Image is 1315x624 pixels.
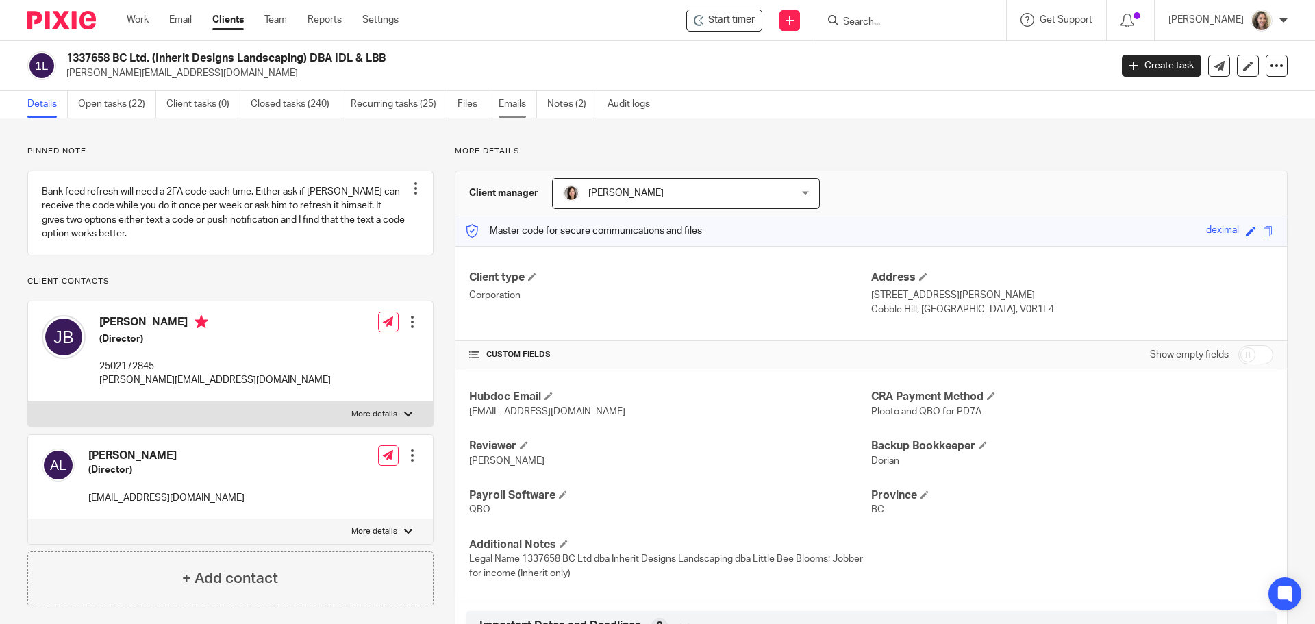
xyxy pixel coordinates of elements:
h4: [PERSON_NAME] [99,315,331,332]
span: Start timer [708,13,755,27]
h4: Backup Bookkeeper [871,439,1273,453]
h3: Client manager [469,186,538,200]
span: Legal Name 1337658 BC Ltd dba Inherit Designs Landscaping dba Little Bee Blooms; Jobber for incom... [469,554,863,577]
h4: Additional Notes [469,538,871,552]
img: svg%3E [27,51,56,80]
h5: (Director) [99,332,331,346]
p: More details [351,526,397,537]
p: [PERSON_NAME][EMAIL_ADDRESS][DOMAIN_NAME] [66,66,1101,80]
h2: 1337658 BC Ltd. (Inherit Designs Landscaping) DBA IDL & LBB [66,51,894,66]
p: [PERSON_NAME] [1168,13,1244,27]
h4: Reviewer [469,439,871,453]
a: Files [458,91,488,118]
p: Cobble Hill, [GEOGRAPHIC_DATA], V0R1L4 [871,303,1273,316]
a: Closed tasks (240) [251,91,340,118]
a: Email [169,13,192,27]
span: BC [871,505,884,514]
h5: (Director) [88,463,245,477]
span: [PERSON_NAME] [469,456,544,466]
span: [EMAIL_ADDRESS][DOMAIN_NAME] [469,407,625,416]
img: IMG_7896.JPG [1251,10,1273,32]
a: Work [127,13,149,27]
a: Create task [1122,55,1201,77]
h4: Payroll Software [469,488,871,503]
span: Plooto and QBO for PD7A [871,407,981,416]
a: Notes (2) [547,91,597,118]
p: More details [351,409,397,420]
img: Danielle%20photo.jpg [563,185,579,201]
p: [STREET_ADDRESS][PERSON_NAME] [871,288,1273,302]
p: Pinned note [27,146,434,157]
p: Corporation [469,288,871,302]
h4: Address [871,271,1273,285]
p: More details [455,146,1288,157]
h4: Hubdoc Email [469,390,871,404]
span: Dorian [871,456,899,466]
a: Team [264,13,287,27]
i: Primary [195,315,208,329]
a: Details [27,91,68,118]
img: svg%3E [42,315,86,359]
a: Open tasks (22) [78,91,156,118]
label: Show empty fields [1150,348,1229,362]
p: [EMAIL_ADDRESS][DOMAIN_NAME] [88,491,245,505]
h4: CUSTOM FIELDS [469,349,871,360]
span: QBO [469,505,490,514]
a: Clients [212,13,244,27]
a: Settings [362,13,399,27]
p: Master code for secure communications and files [466,224,702,238]
a: Emails [499,91,537,118]
p: 2502172845 [99,360,331,373]
a: Reports [308,13,342,27]
img: svg%3E [42,449,75,482]
h4: Province [871,488,1273,503]
input: Search [842,16,965,29]
h4: CRA Payment Method [871,390,1273,404]
p: [PERSON_NAME][EMAIL_ADDRESS][DOMAIN_NAME] [99,373,331,387]
div: deximal [1206,223,1239,239]
div: 1337658 BC Ltd. (Inherit Designs Landscaping) DBA IDL & LBB [686,10,762,32]
h4: Client type [469,271,871,285]
span: Get Support [1040,15,1092,25]
a: Recurring tasks (25) [351,91,447,118]
p: Client contacts [27,276,434,287]
span: [PERSON_NAME] [588,188,664,198]
h4: [PERSON_NAME] [88,449,245,463]
img: Pixie [27,11,96,29]
a: Client tasks (0) [166,91,240,118]
a: Audit logs [608,91,660,118]
h4: + Add contact [182,568,278,589]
